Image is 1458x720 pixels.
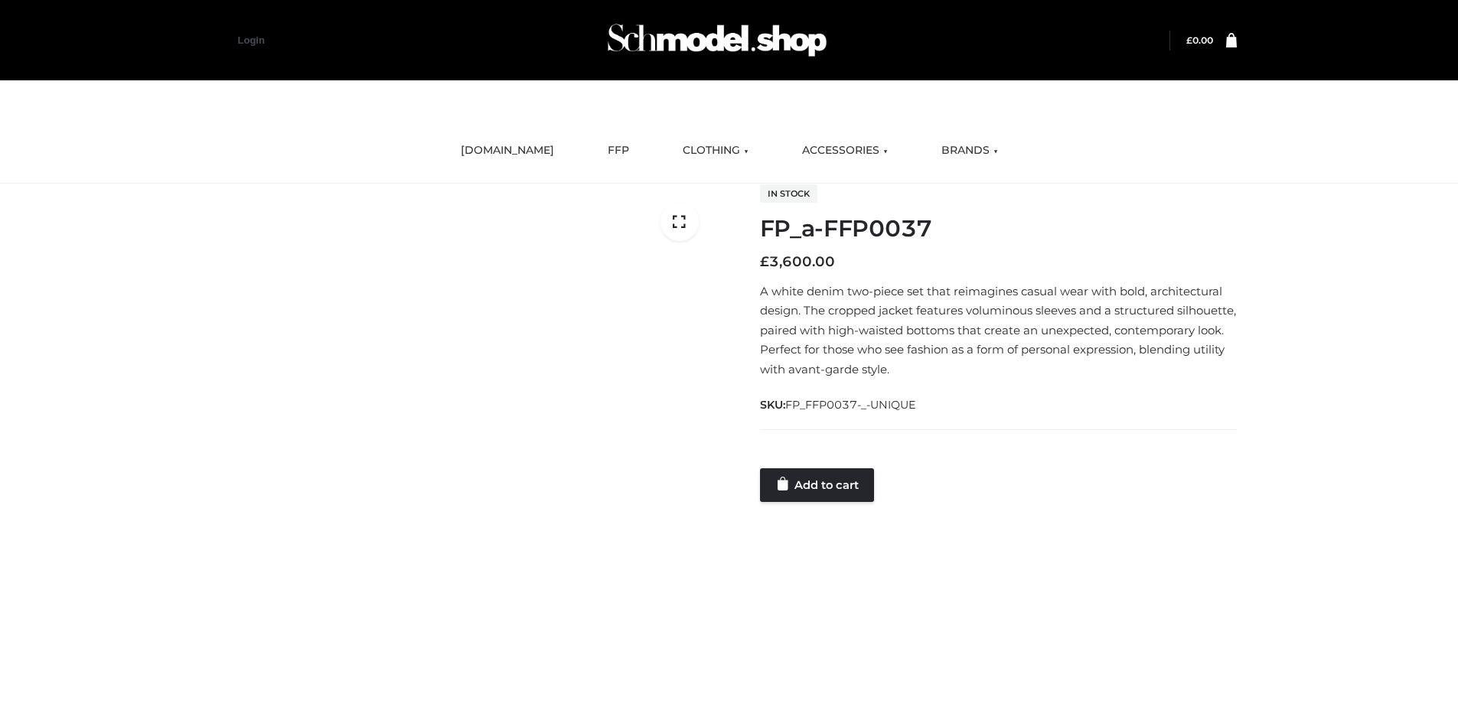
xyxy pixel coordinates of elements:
[791,134,899,168] a: ACCESSORIES
[671,134,760,168] a: CLOTHING
[930,134,1010,168] a: BRANDS
[785,398,916,412] span: FP_FFP0037-_-UNIQUE
[760,253,835,270] bdi: 3,600.00
[760,396,918,414] span: SKU:
[760,468,874,502] a: Add to cart
[238,34,265,46] a: Login
[596,134,641,168] a: FFP
[602,10,832,70] img: Schmodel Admin 964
[760,253,769,270] span: £
[760,215,1237,243] h1: FP_a-FFP0037
[760,282,1237,380] p: A white denim two-piece set that reimagines casual wear with bold, architectural design. The crop...
[1186,34,1213,46] bdi: 0.00
[1186,34,1213,46] a: £0.00
[449,134,566,168] a: [DOMAIN_NAME]
[1186,34,1192,46] span: £
[760,184,817,203] span: In stock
